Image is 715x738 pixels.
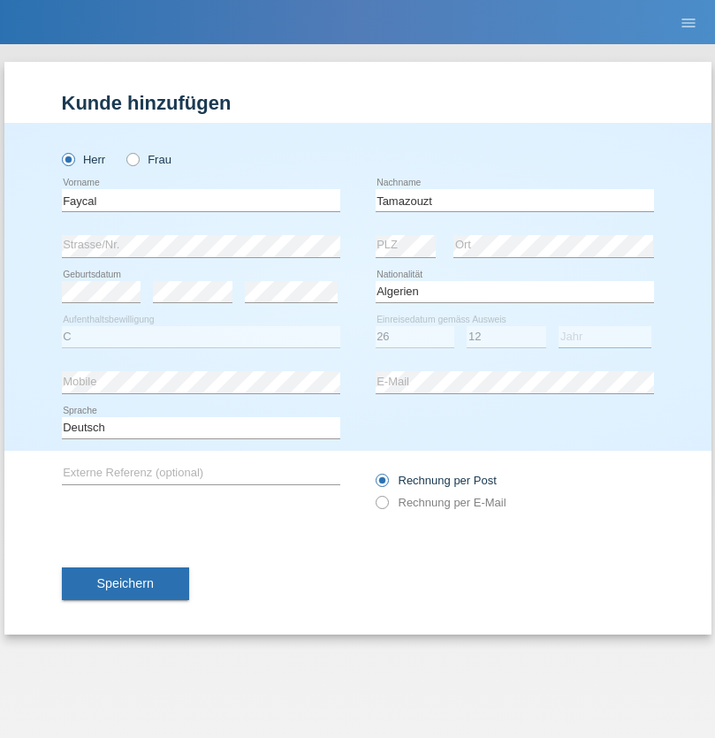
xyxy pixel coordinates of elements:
label: Frau [126,153,171,166]
label: Rechnung per Post [376,474,497,487]
a: menu [671,17,706,27]
input: Rechnung per Post [376,474,387,496]
input: Rechnung per E-Mail [376,496,387,518]
button: Speichern [62,567,189,601]
i: menu [680,14,697,32]
input: Frau [126,153,138,164]
label: Herr [62,153,106,166]
span: Speichern [97,576,154,590]
h1: Kunde hinzufügen [62,92,654,114]
label: Rechnung per E-Mail [376,496,506,509]
input: Herr [62,153,73,164]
